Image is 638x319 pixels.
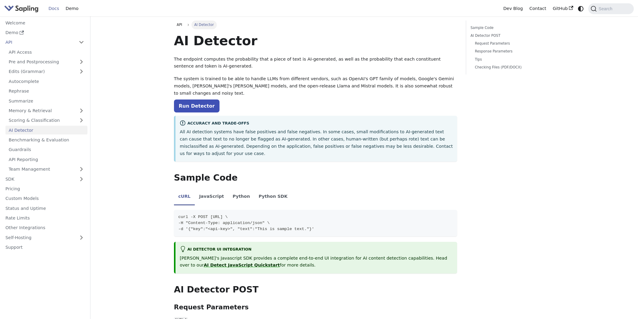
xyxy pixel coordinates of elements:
a: API [174,21,185,29]
a: Team Management [5,165,87,174]
h2: AI Detector POST [174,284,457,295]
a: Pricing [2,185,87,193]
span: curl -X POST [URL] \ [178,215,228,219]
a: Contact [526,4,550,13]
a: Benchmarking & Evaluation [5,136,87,144]
li: JavaScript [195,189,228,206]
li: cURL [174,189,195,206]
a: Demo [2,28,87,37]
a: Welcome [2,18,87,27]
a: Rate Limits [2,214,87,223]
a: Request Parameters [475,41,550,46]
a: Autocomplete [5,77,87,86]
a: Custom Models [2,194,87,203]
a: Tips [475,57,550,62]
li: Python [228,189,254,206]
a: Rephrase [5,87,87,96]
a: AI Detector POST [471,33,552,39]
button: Switch between dark and light mode (currently system mode) [576,4,585,13]
li: Python SDK [254,189,292,206]
span: API [177,23,182,27]
button: Expand sidebar category 'SDK' [75,175,87,183]
p: [PERSON_NAME]'s Javascript SDK provides a complete end-to-end UI integration for AI content detec... [180,255,453,269]
a: Sapling.aiSapling.ai [4,4,41,13]
a: Demo [62,4,82,13]
a: AI Detect JavaScript Quickstart [204,263,280,267]
a: Scoring & Classification [5,116,87,125]
a: API Access [5,48,87,56]
a: AI Detector [5,126,87,134]
a: Support [2,243,87,252]
a: Checking Files (PDF/DOCX) [475,65,550,70]
a: Guardrails [5,145,87,154]
a: GitHub [549,4,576,13]
a: Pre and Postprocessing [5,58,87,66]
h1: AI Detector [174,33,457,49]
span: -d '{"key":"<api-key>", "text":"This is sample text."}' [178,227,314,231]
a: API [2,38,75,47]
span: AI Detector [191,21,217,29]
nav: Breadcrumbs [174,21,457,29]
a: Edits (Grammar) [5,67,87,76]
img: Sapling.ai [4,4,39,13]
h2: Sample Code [174,172,457,183]
span: -H "Content-Type: application/json" \ [178,221,270,225]
a: API Reporting [5,155,87,164]
a: Self-Hosting [2,233,87,242]
p: All AI detection systems have false positives and false negatives. In some cases, small modificat... [180,128,453,157]
a: Status and Uptime [2,204,87,213]
span: Search [597,6,616,11]
a: Response Parameters [475,49,550,54]
a: Memory & Retrieval [5,106,87,115]
a: Sample Code [471,25,552,31]
button: Search (Command+K) [588,3,633,14]
a: Run Detector [174,99,220,112]
a: Summarize [5,96,87,105]
a: Dev Blog [500,4,526,13]
p: The endpoint computes the probability that a piece of text is AI-generated, as well as the probab... [174,56,457,70]
a: SDK [2,175,75,183]
a: Docs [45,4,62,13]
p: The system is trained to be able to handle LLMs from different vendors, such as OpenAI's GPT fami... [174,75,457,97]
h3: Request Parameters [174,303,457,311]
div: AI Detector UI integration [180,246,453,253]
button: Collapse sidebar category 'API' [75,38,87,47]
div: Accuracy and Trade-offs [180,120,453,127]
a: Other Integrations [2,223,87,232]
